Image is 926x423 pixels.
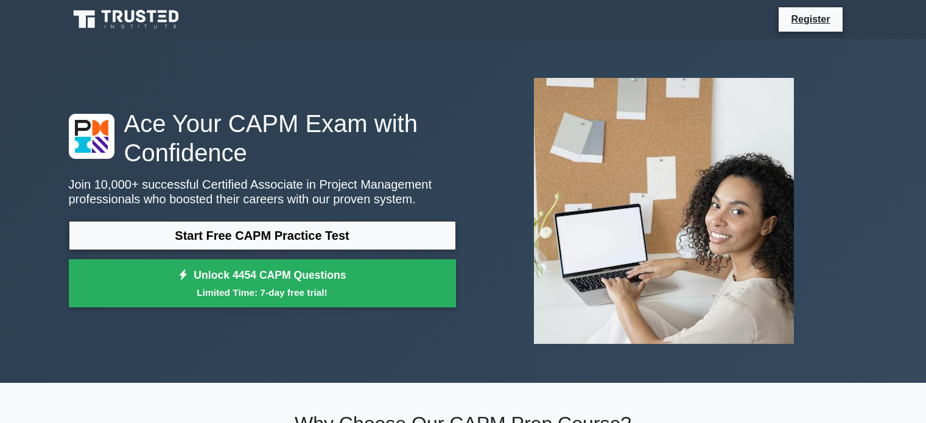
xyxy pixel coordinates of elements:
[84,285,441,299] small: Limited Time: 7-day free trial!
[69,177,456,206] p: Join 10,000+ successful Certified Associate in Project Management professionals who boosted their...
[784,12,837,27] a: Register
[69,109,456,167] h1: Ace Your CAPM Exam with Confidence
[69,221,456,250] a: Start Free CAPM Practice Test
[69,259,456,308] a: Unlock 4454 CAPM QuestionsLimited Time: 7-day free trial!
